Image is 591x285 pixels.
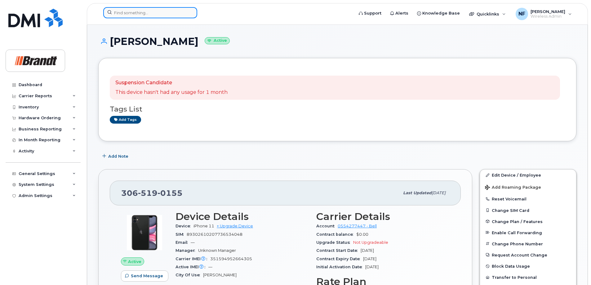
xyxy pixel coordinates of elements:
[176,273,203,277] span: City Of Use
[110,116,141,124] a: Add tags
[480,181,576,193] button: Add Roaming Package
[193,224,214,228] span: iPhone 11
[485,185,541,191] span: Add Roaming Package
[480,227,576,238] button: Enable Call Forwarding
[480,238,576,249] button: Change Phone Number
[316,256,363,261] span: Contract Expiry Date
[217,224,253,228] a: + Upgrade Device
[176,240,191,245] span: Email
[480,216,576,227] button: Change Plan / Features
[110,105,565,113] h3: Tags List
[316,224,338,228] span: Account
[108,153,128,159] span: Add Note
[432,191,446,195] span: [DATE]
[198,248,236,253] span: Unknown Manager
[316,211,450,222] h3: Carrier Details
[316,240,353,245] span: Upgrade Status
[131,273,163,279] span: Send Message
[176,265,208,269] span: Active IMEI
[205,37,230,44] small: Active
[353,240,388,245] span: Not Upgradeable
[361,248,374,253] span: [DATE]
[187,232,242,237] span: 89302610207736534048
[98,36,576,47] h1: [PERSON_NAME]
[492,219,543,224] span: Change Plan / Features
[176,256,210,261] span: Carrier IMEI
[492,230,542,235] span: Enable Call Forwarding
[356,232,368,237] span: $0.00
[208,265,212,269] span: —
[115,89,228,96] p: This device hasn't had any usage for 1 month
[126,214,163,251] img: iPhone_11.jpg
[338,224,377,228] a: 0554277447 - Bell
[176,232,187,237] span: SIM
[316,232,356,237] span: Contract balance
[121,270,168,282] button: Send Message
[176,224,193,228] span: Device
[210,256,252,261] span: 351594952664305
[480,249,576,261] button: Request Account Change
[138,188,158,198] span: 519
[203,273,237,277] span: [PERSON_NAME]
[316,265,365,269] span: Initial Activation Date
[98,151,134,162] button: Add Note
[480,169,576,181] a: Edit Device / Employee
[480,261,576,272] button: Block Data Usage
[121,188,183,198] span: 306
[176,211,309,222] h3: Device Details
[480,193,576,204] button: Reset Voicemail
[480,272,576,283] button: Transfer to Personal
[191,240,195,245] span: —
[403,191,432,195] span: Last updated
[158,188,183,198] span: 0155
[480,205,576,216] button: Change SIM Card
[365,265,379,269] span: [DATE]
[316,248,361,253] span: Contract Start Date
[363,256,376,261] span: [DATE]
[115,79,228,86] p: Suspension Candidate
[128,259,141,265] span: Active
[176,248,198,253] span: Manager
